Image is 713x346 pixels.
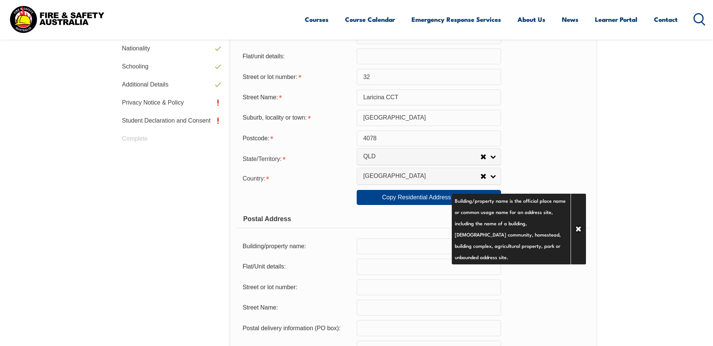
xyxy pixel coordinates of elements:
[236,111,357,125] div: Suburb, locality or town is required.
[236,321,357,335] div: Postal delivery information (PO box):
[654,9,678,29] a: Contact
[501,241,512,252] a: Info
[116,94,226,112] a: Privacy Notice & Policy
[363,153,480,161] span: QLD
[357,190,501,205] a: Copy Residential Address to Postal
[595,9,637,29] a: Learner Portal
[116,39,226,58] a: Nationality
[242,175,265,182] span: Country:
[305,9,328,29] a: Courses
[236,259,357,274] div: Flat/Unit details:
[236,90,357,105] div: Street Name is required.
[236,151,357,166] div: State/Territory is required.
[363,172,480,180] span: [GEOGRAPHIC_DATA]
[571,194,586,264] a: Close
[236,209,590,228] div: Postal Address
[116,112,226,130] a: Student Declaration and Consent
[412,9,501,29] a: Emergency Response Services
[236,131,357,146] div: Postcode is required.
[236,280,357,294] div: Street or lot number:
[116,76,226,94] a: Additional Details
[236,300,357,315] div: Street Name:
[236,49,357,64] div: Flat/unit details:
[116,58,226,76] a: Schooling
[345,9,395,29] a: Course Calendar
[562,9,578,29] a: News
[236,239,357,253] div: Building/property name:
[236,170,357,185] div: Country is required.
[236,70,357,84] div: Street or lot number is required.
[518,9,545,29] a: About Us
[242,156,282,162] span: State/Territory:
